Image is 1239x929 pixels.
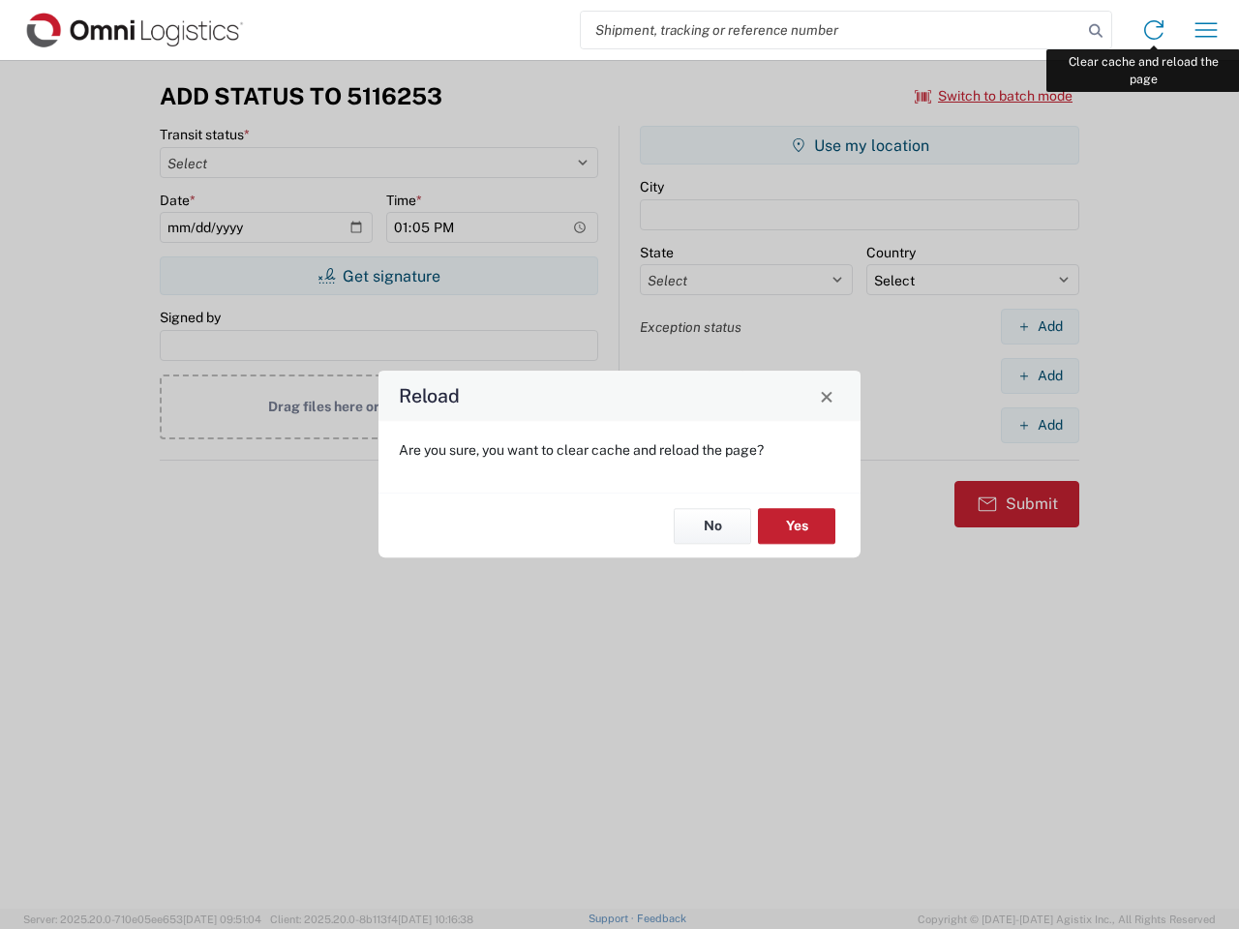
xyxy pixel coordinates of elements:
input: Shipment, tracking or reference number [581,12,1082,48]
h4: Reload [399,382,460,410]
button: Close [813,382,840,409]
button: Yes [758,508,835,544]
p: Are you sure, you want to clear cache and reload the page? [399,441,840,459]
button: No [674,508,751,544]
